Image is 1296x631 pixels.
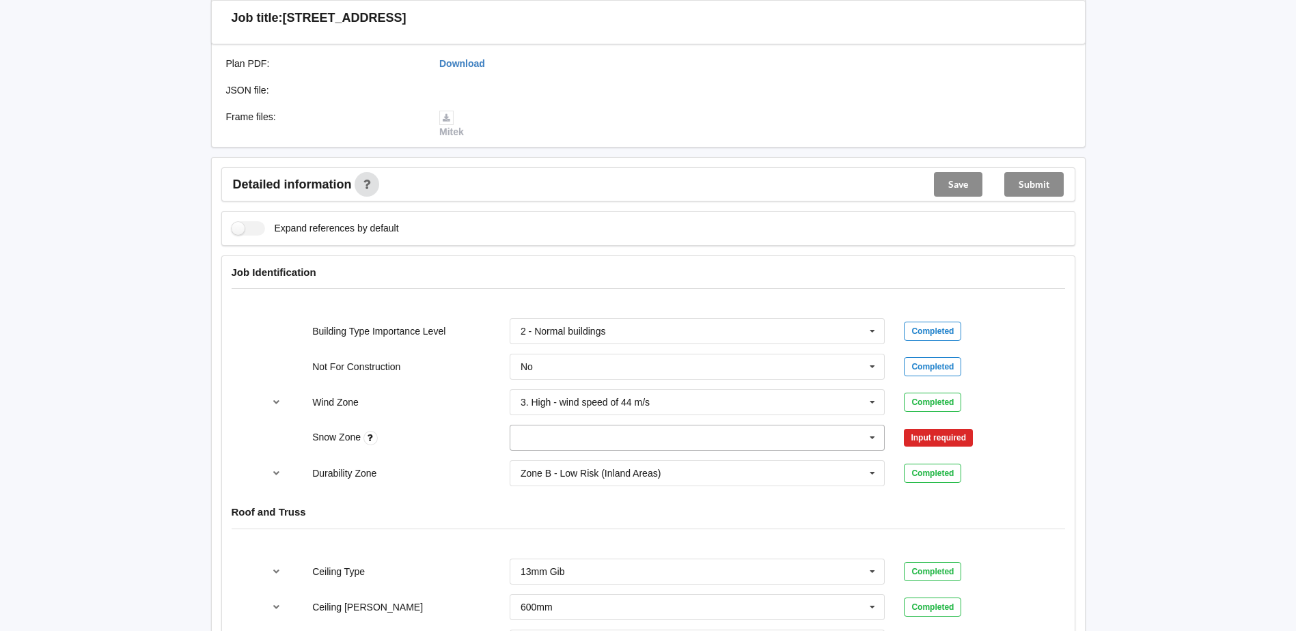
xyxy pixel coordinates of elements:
label: Not For Construction [312,361,400,372]
div: No [521,362,533,371]
div: Completed [904,562,961,581]
label: Ceiling [PERSON_NAME] [312,602,423,613]
h3: Job title: [232,10,283,26]
label: Ceiling Type [312,566,365,577]
div: 600mm [521,602,553,612]
div: 3. High - wind speed of 44 m/s [521,397,650,407]
div: 13mm Gib [521,567,565,576]
div: Completed [904,464,961,483]
button: reference-toggle [263,559,290,584]
h3: [STREET_ADDRESS] [283,10,406,26]
label: Snow Zone [312,432,363,443]
label: Durability Zone [312,468,376,479]
div: Completed [904,322,961,341]
div: Input required [904,429,973,447]
div: Completed [904,357,961,376]
a: Mitek [439,111,464,137]
button: reference-toggle [263,595,290,619]
label: Building Type Importance Level [312,326,445,337]
h4: Job Identification [232,266,1065,279]
button: reference-toggle [263,461,290,486]
span: Detailed information [233,178,352,191]
div: Frame files : [217,110,430,139]
div: Zone B - Low Risk (Inland Areas) [521,468,661,478]
button: reference-toggle [263,390,290,415]
a: Download [439,58,485,69]
div: Completed [904,393,961,412]
div: JSON file : [217,83,430,97]
div: Plan PDF : [217,57,430,70]
div: 2 - Normal buildings [521,326,606,336]
h4: Roof and Truss [232,505,1065,518]
label: Wind Zone [312,397,359,408]
div: Completed [904,598,961,617]
label: Expand references by default [232,221,399,236]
